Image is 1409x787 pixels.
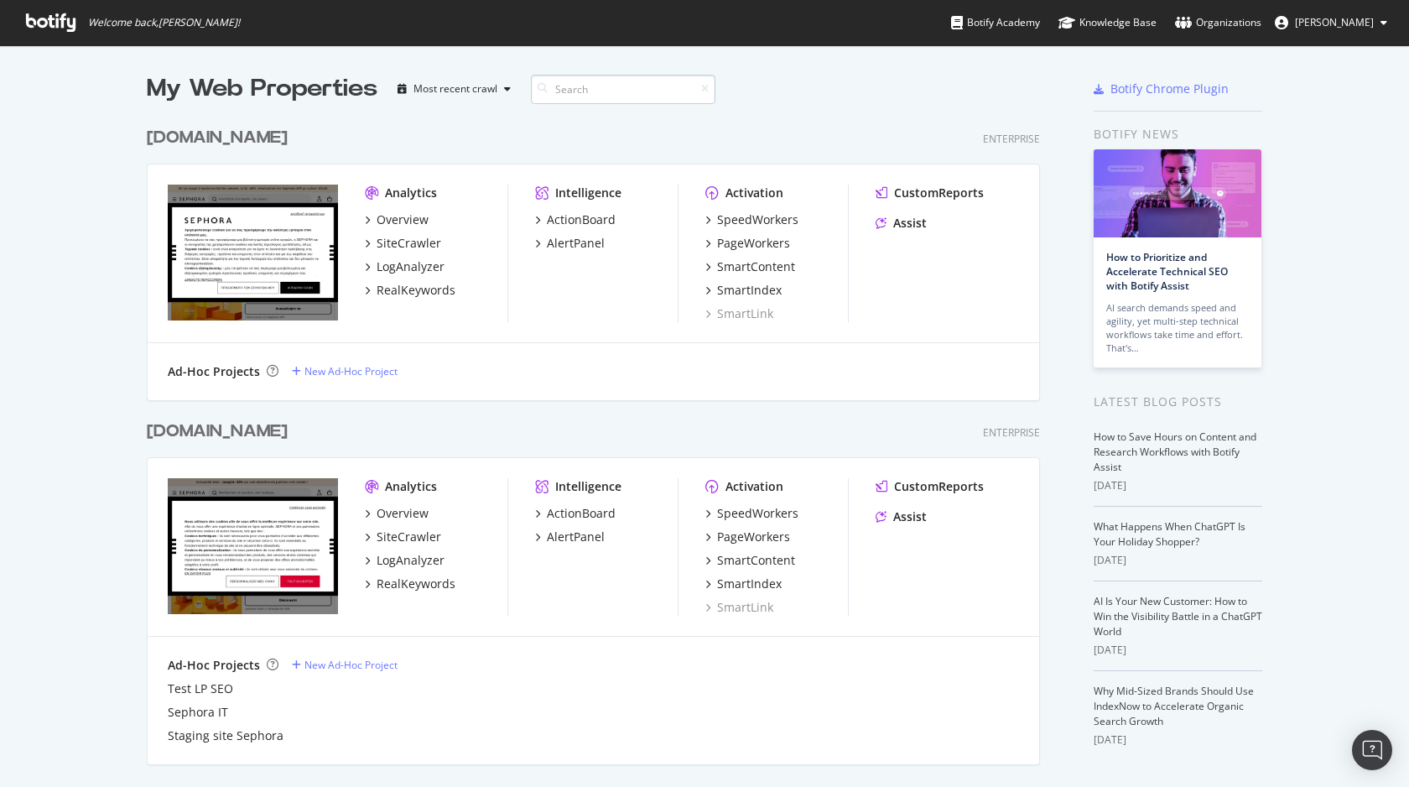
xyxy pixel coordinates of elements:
div: My Web Properties [147,72,377,106]
div: Intelligence [555,478,621,495]
a: SmartIndex [705,282,782,299]
div: Ad-Hoc Projects [168,657,260,674]
div: SmartIndex [717,282,782,299]
div: Activation [725,185,783,201]
a: LogAnalyzer [365,258,445,275]
div: ActionBoard [547,211,616,228]
img: www.sephora.fr [168,478,338,614]
input: Search [531,75,715,104]
div: Overview [377,211,429,228]
a: [DOMAIN_NAME] [147,420,294,444]
div: AlertPanel [547,529,605,545]
a: [DOMAIN_NAME] [147,126,294,150]
div: Analytics [385,185,437,201]
div: [DATE] [1094,553,1262,568]
a: How to Save Hours on Content and Research Workflows with Botify Assist [1094,430,1256,474]
div: New Ad-Hoc Project [304,658,398,672]
div: RealKeywords [377,282,455,299]
span: emmanuel benmussa [1295,15,1374,29]
div: PageWorkers [717,529,790,545]
div: Open Intercom Messenger [1352,730,1392,770]
div: Assist [893,508,927,525]
div: AI search demands speed and agility, yet multi-step technical workflows take time and effort. Tha... [1106,301,1249,355]
a: PageWorkers [705,529,790,545]
a: SmartLink [705,599,773,616]
div: ActionBoard [547,505,616,522]
a: RealKeywords [365,576,455,592]
div: [DOMAIN_NAME] [147,420,288,444]
div: LogAnalyzer [377,258,445,275]
a: AlertPanel [535,529,605,545]
a: SpeedWorkers [705,211,798,228]
a: New Ad-Hoc Project [292,658,398,672]
button: [PERSON_NAME] [1261,9,1401,36]
a: How to Prioritize and Accelerate Technical SEO with Botify Assist [1106,250,1228,293]
div: Botify Academy [951,14,1040,31]
div: RealKeywords [377,576,455,592]
a: Staging site Sephora [168,727,283,744]
a: SiteCrawler [365,529,441,545]
a: AI Is Your New Customer: How to Win the Visibility Battle in a ChatGPT World [1094,594,1262,638]
div: PageWorkers [717,235,790,252]
div: Assist [893,215,927,232]
button: Most recent crawl [391,76,517,102]
a: Botify Chrome Plugin [1094,81,1229,97]
div: CustomReports [894,478,984,495]
div: Overview [377,505,429,522]
div: [DOMAIN_NAME] [147,126,288,150]
div: [DATE] [1094,643,1262,658]
div: Activation [725,478,783,495]
div: [DATE] [1094,732,1262,748]
div: Test LP SEO [168,680,233,697]
div: SmartContent [717,552,795,569]
span: Welcome back, [PERSON_NAME] ! [88,16,240,29]
div: SpeedWorkers [717,505,798,522]
div: Knowledge Base [1058,14,1157,31]
div: New Ad-Hoc Project [304,364,398,378]
img: www.sephora.gr [168,185,338,321]
div: LogAnalyzer [377,552,445,569]
div: AlertPanel [547,235,605,252]
a: LogAnalyzer [365,552,445,569]
a: SmartIndex [705,576,782,592]
div: Ad-Hoc Projects [168,363,260,380]
a: New Ad-Hoc Project [292,364,398,378]
a: Why Mid-Sized Brands Should Use IndexNow to Accelerate Organic Search Growth [1094,684,1254,728]
a: What Happens When ChatGPT Is Your Holiday Shopper? [1094,519,1245,549]
div: SmartContent [717,258,795,275]
a: Sephora IT [168,704,228,721]
a: ActionBoard [535,211,616,228]
a: SpeedWorkers [705,505,798,522]
a: Overview [365,505,429,522]
a: Overview [365,211,429,228]
div: Botify Chrome Plugin [1110,81,1229,97]
a: SmartContent [705,258,795,275]
div: Most recent crawl [413,84,497,94]
a: SmartContent [705,552,795,569]
div: Analytics [385,478,437,495]
a: Assist [876,215,927,232]
a: SiteCrawler [365,235,441,252]
div: Botify news [1094,125,1262,143]
a: SmartLink [705,305,773,322]
a: Assist [876,508,927,525]
a: PageWorkers [705,235,790,252]
a: AlertPanel [535,235,605,252]
div: Organizations [1175,14,1261,31]
div: SiteCrawler [377,529,441,545]
div: Enterprise [983,132,1040,146]
a: CustomReports [876,185,984,201]
div: CustomReports [894,185,984,201]
img: How to Prioritize and Accelerate Technical SEO with Botify Assist [1094,149,1261,237]
a: RealKeywords [365,282,455,299]
div: SiteCrawler [377,235,441,252]
div: [DATE] [1094,478,1262,493]
div: SpeedWorkers [717,211,798,228]
a: CustomReports [876,478,984,495]
div: Intelligence [555,185,621,201]
div: SmartIndex [717,576,782,592]
div: Latest Blog Posts [1094,393,1262,411]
